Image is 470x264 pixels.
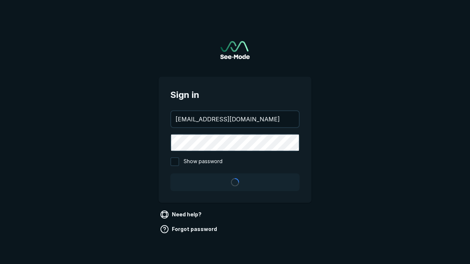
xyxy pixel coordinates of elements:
span: Sign in [170,88,300,102]
a: Need help? [159,209,205,220]
img: See-Mode Logo [220,41,250,59]
span: Show password [184,157,223,166]
a: Forgot password [159,223,220,235]
a: Go to sign in [220,41,250,59]
input: your@email.com [171,111,299,127]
